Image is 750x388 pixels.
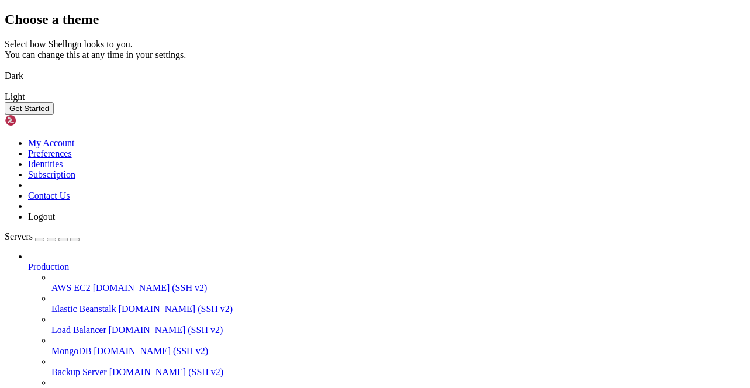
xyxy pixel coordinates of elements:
span: Servers [5,231,33,241]
h2: Choose a theme [5,12,745,27]
span: Production [28,262,69,272]
span: Load Balancer [51,325,106,335]
li: MongoDB [DOMAIN_NAME] (SSH v2) [51,335,745,356]
div: Select how Shellngn looks to you. You can change this at any time in your settings. [5,39,745,60]
a: Servers [5,231,80,241]
a: Contact Us [28,190,70,200]
span: [DOMAIN_NAME] (SSH v2) [119,304,233,314]
a: Subscription [28,169,75,179]
a: Load Balancer [DOMAIN_NAME] (SSH v2) [51,325,745,335]
a: Backup Server [DOMAIN_NAME] (SSH v2) [51,367,745,377]
span: [DOMAIN_NAME] (SSH v2) [109,325,223,335]
button: Get Started [5,102,54,115]
li: Elastic Beanstalk [DOMAIN_NAME] (SSH v2) [51,293,745,314]
div: Dark [5,71,745,81]
li: Backup Server [DOMAIN_NAME] (SSH v2) [51,356,745,377]
a: Production [28,262,745,272]
a: Elastic Beanstalk [DOMAIN_NAME] (SSH v2) [51,304,745,314]
a: MongoDB [DOMAIN_NAME] (SSH v2) [51,346,745,356]
li: Load Balancer [DOMAIN_NAME] (SSH v2) [51,314,745,335]
a: AWS EC2 [DOMAIN_NAME] (SSH v2) [51,283,745,293]
a: My Account [28,138,75,148]
li: AWS EC2 [DOMAIN_NAME] (SSH v2) [51,272,745,293]
a: Logout [28,212,55,221]
img: Shellngn [5,115,72,126]
span: Backup Server [51,367,107,377]
span: [DOMAIN_NAME] (SSH v2) [109,367,224,377]
span: [DOMAIN_NAME] (SSH v2) [93,283,208,293]
a: Identities [28,159,63,169]
span: MongoDB [51,346,91,356]
span: Elastic Beanstalk [51,304,116,314]
span: [DOMAIN_NAME] (SSH v2) [94,346,208,356]
div: Light [5,92,745,102]
span: AWS EC2 [51,283,91,293]
a: Preferences [28,148,72,158]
